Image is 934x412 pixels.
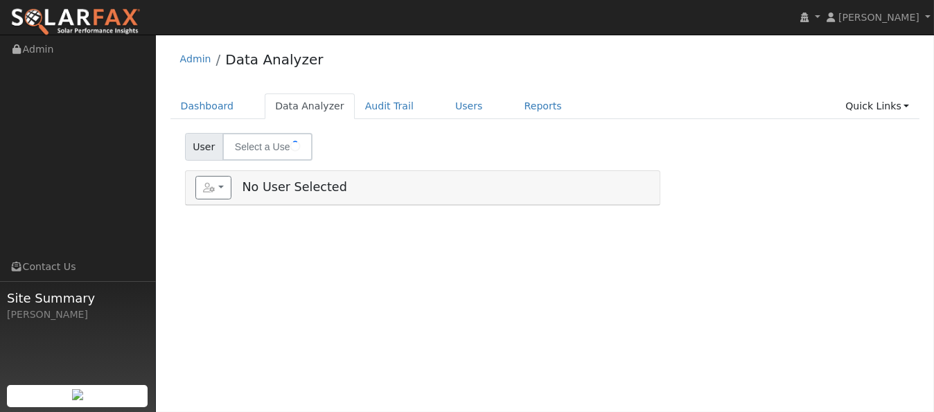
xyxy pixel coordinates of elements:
[838,12,919,23] span: [PERSON_NAME]
[355,93,424,119] a: Audit Trail
[7,307,148,322] div: [PERSON_NAME]
[222,133,312,161] input: Select a User
[72,389,83,400] img: retrieve
[225,51,323,68] a: Data Analyzer
[835,93,919,119] a: Quick Links
[170,93,245,119] a: Dashboard
[195,176,650,199] h5: No User Selected
[514,93,572,119] a: Reports
[265,93,355,119] a: Data Analyzer
[445,93,493,119] a: Users
[180,53,211,64] a: Admin
[7,289,148,307] span: Site Summary
[10,8,141,37] img: SolarFax
[185,133,223,161] span: User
